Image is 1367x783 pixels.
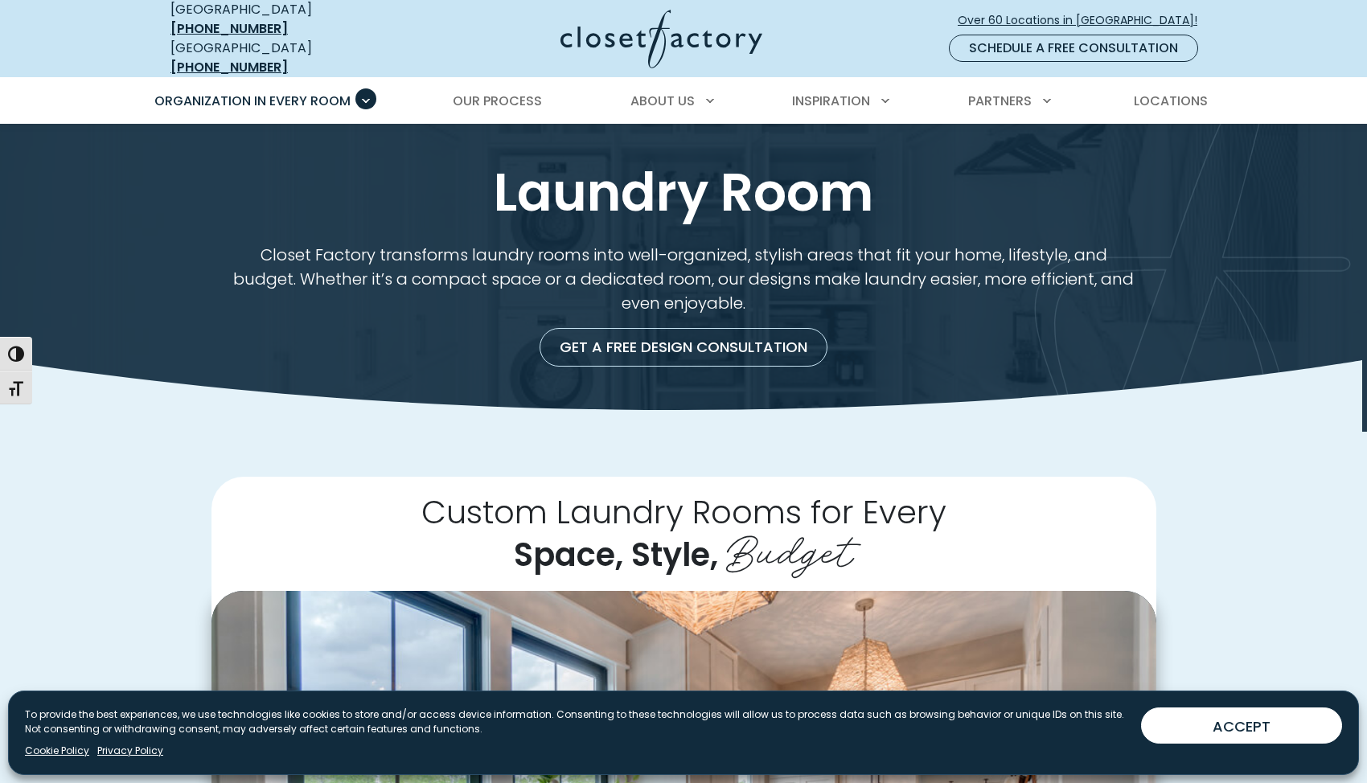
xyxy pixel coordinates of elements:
[630,92,695,110] span: About Us
[167,162,1200,223] h1: Laundry Room
[170,58,288,76] a: [PHONE_NUMBER]
[540,328,827,367] a: Get a Free Design Consultation
[421,490,946,535] span: Custom Laundry Rooms for Every
[968,92,1032,110] span: Partners
[560,10,762,68] img: Closet Factory Logo
[726,515,853,580] span: Budget
[1141,707,1342,744] button: ACCEPT
[170,39,404,77] div: [GEOGRAPHIC_DATA]
[514,532,718,577] span: Space, Style,
[211,243,1156,315] p: Closet Factory transforms laundry rooms into well-organized, stylish areas that fit your home, li...
[1134,92,1208,110] span: Locations
[25,707,1128,736] p: To provide the best experiences, we use technologies like cookies to store and/or access device i...
[949,35,1198,62] a: Schedule a Free Consultation
[97,744,163,758] a: Privacy Policy
[170,19,288,38] a: [PHONE_NUMBER]
[957,6,1211,35] a: Over 60 Locations in [GEOGRAPHIC_DATA]!
[958,12,1210,29] span: Over 60 Locations in [GEOGRAPHIC_DATA]!
[792,92,870,110] span: Inspiration
[154,92,351,110] span: Organization in Every Room
[25,744,89,758] a: Cookie Policy
[453,92,542,110] span: Our Process
[143,79,1224,124] nav: Primary Menu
